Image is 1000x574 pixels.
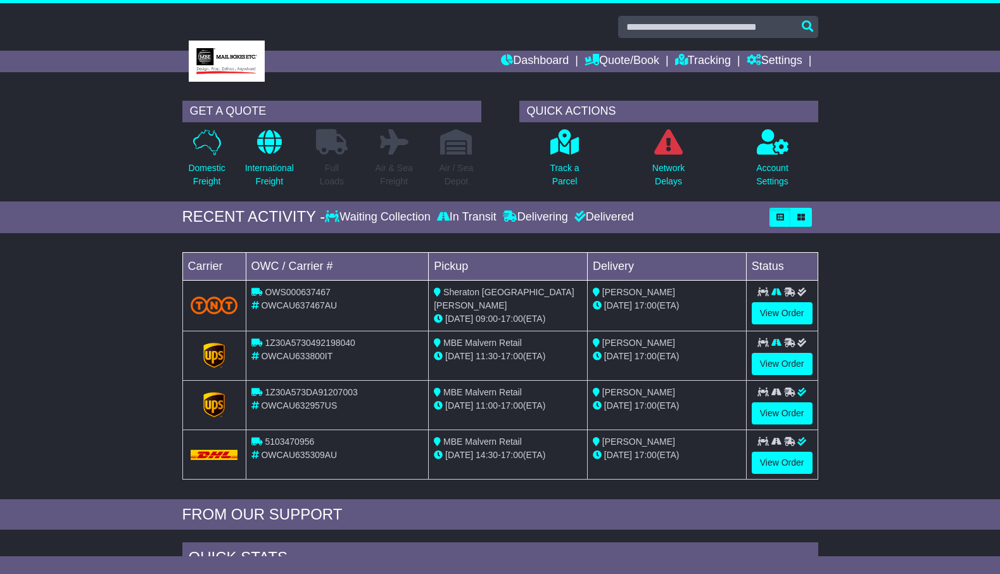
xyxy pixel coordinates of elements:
span: 17:00 [635,351,657,361]
span: 09:00 [476,314,498,324]
a: View Order [752,353,813,375]
span: 17:00 [635,400,657,411]
span: 5103470956 [265,437,314,447]
td: OWC / Carrier # [246,252,429,280]
span: OWCAU633800IT [261,351,332,361]
span: Sheraton [GEOGRAPHIC_DATA][PERSON_NAME] [434,287,574,310]
div: GET A QUOTE [182,101,481,122]
span: MBE Malvern Retail [443,338,522,348]
span: [DATE] [445,450,473,460]
div: Delivering [500,210,571,224]
div: In Transit [434,210,500,224]
span: MBE Malvern Retail [443,437,522,447]
span: 11:00 [476,400,498,411]
p: Track a Parcel [550,162,579,188]
span: [DATE] [445,351,473,361]
div: - (ETA) [434,449,582,462]
p: International Freight [245,162,294,188]
a: AccountSettings [756,129,789,195]
div: (ETA) [593,350,741,363]
td: Status [746,252,818,280]
img: MBE Malvern [189,41,265,82]
p: Domestic Freight [188,162,225,188]
a: View Order [752,402,813,424]
span: OWCAU637467AU [261,300,337,310]
div: FROM OUR SUPPORT [182,506,818,524]
img: GetCarrierServiceLogo [203,392,225,418]
span: 17:00 [635,300,657,310]
div: - (ETA) [434,350,582,363]
span: [DATE] [604,450,632,460]
img: TNT_Domestic.png [191,297,238,314]
a: InternationalFreight [244,129,294,195]
a: NetworkDelays [652,129,685,195]
div: Waiting Collection [325,210,433,224]
a: Track aParcel [549,129,579,195]
div: QUICK ACTIONS [519,101,818,122]
span: MBE Malvern Retail [443,387,522,397]
span: 17:00 [501,314,523,324]
span: 17:00 [501,351,523,361]
td: Pickup [429,252,588,280]
span: 11:30 [476,351,498,361]
span: [PERSON_NAME] [602,287,675,297]
span: [DATE] [604,300,632,310]
a: Quote/Book [585,51,659,72]
span: 14:30 [476,450,498,460]
img: GetCarrierServiceLogo [203,343,225,368]
span: OWCAU632957US [261,400,337,411]
a: View Order [752,302,813,324]
span: 1Z30A5730492198040 [265,338,355,348]
td: Delivery [587,252,746,280]
p: Full Loads [316,162,348,188]
span: 1Z30A573DA91207003 [265,387,357,397]
span: OWCAU635309AU [261,450,337,460]
span: [DATE] [445,400,473,411]
span: [PERSON_NAME] [602,387,675,397]
span: [DATE] [604,351,632,361]
span: [PERSON_NAME] [602,437,675,447]
div: (ETA) [593,299,741,312]
a: DomesticFreight [187,129,225,195]
a: Dashboard [501,51,569,72]
a: Tracking [675,51,731,72]
p: Air & Sea Freight [376,162,413,188]
p: Network Delays [652,162,685,188]
span: OWS000637467 [265,287,331,297]
div: RECENT ACTIVITY - [182,208,326,226]
span: [DATE] [445,314,473,324]
span: [DATE] [604,400,632,411]
span: 17:00 [501,450,523,460]
a: Settings [747,51,802,72]
div: Delivered [571,210,634,224]
p: Air / Sea Depot [440,162,474,188]
span: 17:00 [635,450,657,460]
div: - (ETA) [434,312,582,326]
div: (ETA) [593,399,741,412]
div: - (ETA) [434,399,582,412]
div: (ETA) [593,449,741,462]
p: Account Settings [756,162,788,188]
img: DHL.png [191,450,238,460]
span: 17:00 [501,400,523,411]
span: [PERSON_NAME] [602,338,675,348]
td: Carrier [182,252,246,280]
a: View Order [752,452,813,474]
